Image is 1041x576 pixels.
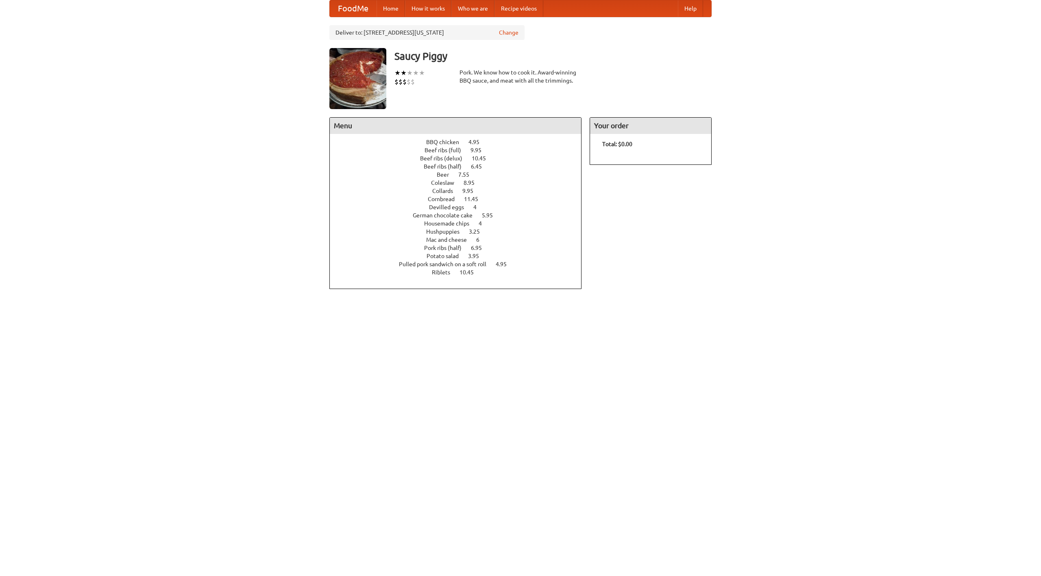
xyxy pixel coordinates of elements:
span: 6.95 [471,245,490,251]
span: Beef ribs (delux) [420,155,470,162]
a: Devilled eggs 4 [429,204,492,210]
span: 10.45 [472,155,494,162]
span: Potato salad [427,253,467,259]
a: Housemade chips 4 [424,220,497,227]
span: BBQ chicken [426,139,467,145]
a: Riblets 10.45 [432,269,489,276]
div: Pork. We know how to cook it. Award-winning BBQ sauce, and meat with all the trimmings. [460,68,581,85]
a: Potato salad 3.95 [427,253,494,259]
span: Hushpuppies [426,228,468,235]
li: ★ [413,68,419,77]
h3: Saucy Piggy [394,48,712,64]
span: 4 [473,204,485,210]
a: Beer 7.55 [437,171,484,178]
li: $ [411,77,415,86]
a: Help [678,0,703,17]
span: 11.45 [464,196,486,202]
li: ★ [419,68,425,77]
span: Beef ribs (full) [425,147,469,153]
img: angular.jpg [329,48,386,109]
span: Beer [437,171,457,178]
a: Hushpuppies 3.25 [426,228,495,235]
span: 9.95 [462,188,481,194]
a: Collards 9.95 [432,188,488,194]
a: Coleslaw 8.95 [431,180,490,186]
span: Coleslaw [431,180,462,186]
span: 7.55 [458,171,477,178]
span: 6.45 [471,163,490,170]
span: 9.95 [470,147,490,153]
span: Pulled pork sandwich on a soft roll [399,261,494,267]
a: Home [377,0,405,17]
b: Total: $0.00 [602,141,632,147]
li: ★ [401,68,407,77]
span: 4.95 [468,139,488,145]
li: $ [403,77,407,86]
a: Cornbread 11.45 [428,196,493,202]
span: 3.25 [469,228,488,235]
span: 4 [479,220,490,227]
div: Deliver to: [STREET_ADDRESS][US_STATE] [329,25,525,40]
a: Pulled pork sandwich on a soft roll 4.95 [399,261,522,267]
li: $ [394,77,399,86]
li: ★ [394,68,401,77]
span: 4.95 [496,261,515,267]
a: FoodMe [330,0,377,17]
a: Beef ribs (full) 9.95 [425,147,497,153]
span: 10.45 [460,269,482,276]
a: Pork ribs (half) 6.95 [424,245,497,251]
a: Who we are [451,0,494,17]
span: Beef ribs (half) [424,163,470,170]
a: How it works [405,0,451,17]
a: Beef ribs (delux) 10.45 [420,155,501,162]
h4: Your order [590,118,711,134]
li: ★ [407,68,413,77]
li: $ [399,77,403,86]
span: German chocolate cake [413,212,481,219]
span: 6 [476,237,488,243]
a: Change [499,28,518,37]
a: Mac and cheese 6 [426,237,494,243]
span: Housemade chips [424,220,477,227]
span: 5.95 [482,212,501,219]
a: Beef ribs (half) 6.45 [424,163,497,170]
a: Recipe videos [494,0,543,17]
span: 8.95 [464,180,483,186]
span: Cornbread [428,196,463,202]
span: 3.95 [468,253,487,259]
span: Devilled eggs [429,204,472,210]
li: $ [407,77,411,86]
span: Mac and cheese [426,237,475,243]
span: Collards [432,188,461,194]
h4: Menu [330,118,581,134]
a: German chocolate cake 5.95 [413,212,508,219]
span: Riblets [432,269,458,276]
a: BBQ chicken 4.95 [426,139,494,145]
span: Pork ribs (half) [424,245,470,251]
